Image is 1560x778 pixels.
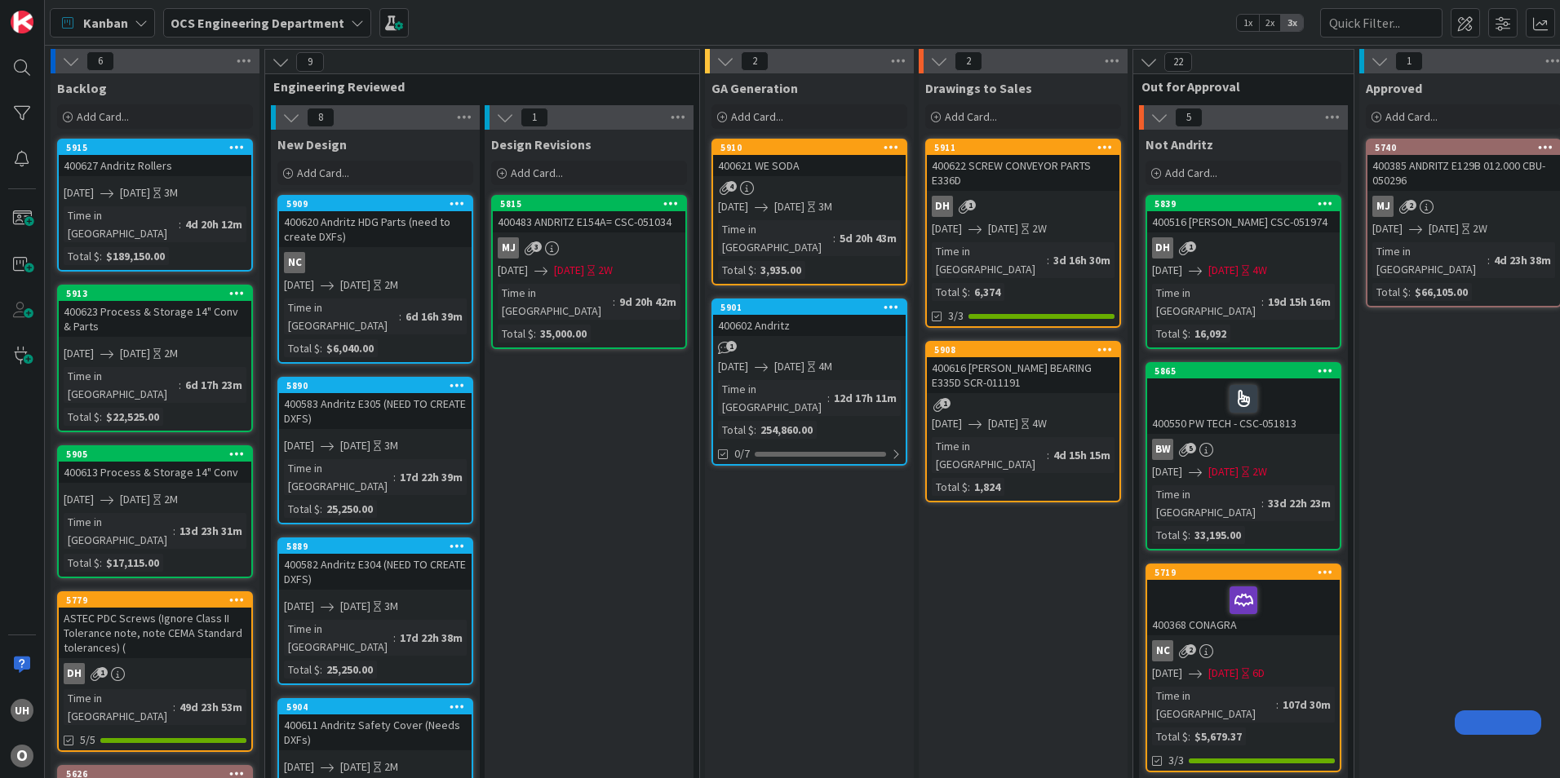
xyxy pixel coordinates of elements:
div: 9d 20h 42m [615,293,680,311]
span: : [1261,494,1264,512]
div: $66,105.00 [1411,283,1472,301]
span: : [1261,293,1264,311]
span: Drawings to Sales [925,80,1032,96]
span: 8 [307,108,335,127]
div: NC [279,252,472,273]
div: Total $ [1372,283,1408,301]
span: [DATE] [988,415,1018,432]
a: 5901400602 Andritz[DATE][DATE]4MTime in [GEOGRAPHIC_DATA]:12d 17h 11mTotal $:254,860.000/7 [711,298,907,466]
div: 5908 [927,343,1119,357]
div: 5915 [66,142,251,153]
div: Total $ [932,283,968,301]
div: Total $ [1152,526,1188,544]
div: 5889400582 Andritz E304 (NEED TO CREATE DXFS) [279,539,472,590]
div: DH [64,663,85,684]
span: [DATE] [774,358,804,375]
div: 12d 17h 11m [830,389,901,407]
span: : [173,522,175,540]
div: DH [1152,237,1173,259]
div: 5901400602 Andritz [713,300,906,336]
span: Add Card... [1385,109,1438,124]
div: 25,250.00 [322,661,377,679]
div: 5904400611 Andritz Safety Cover (Needs DXFs) [279,700,472,750]
span: 2 [1406,200,1416,210]
div: 5779 [59,593,251,608]
span: 1 [97,667,108,678]
div: 4d 15h 15m [1049,446,1115,464]
div: 2M [164,345,178,362]
div: 5779ASTEC PDC Screws (Ignore Class II Tolerance note, note CEMA Standard tolerances) ( [59,593,251,658]
div: 400627 Andritz Rollers [59,155,251,176]
div: 5889 [279,539,472,554]
div: $6,040.00 [322,339,378,357]
span: [DATE] [64,491,94,508]
a: 5889400582 Andritz E304 (NEED TO CREATE DXFS)[DATE][DATE]3MTime in [GEOGRAPHIC_DATA]:17d 22h 38mT... [277,537,473,685]
span: 3 [531,241,542,252]
div: 16,092 [1190,325,1230,343]
span: [DATE] [498,262,528,279]
div: 5911 [927,140,1119,155]
div: 49d 23h 53m [175,698,246,716]
div: 5905 [66,449,251,460]
div: 5915400627 Andritz Rollers [59,140,251,176]
div: Time in [GEOGRAPHIC_DATA] [284,298,399,334]
div: O [11,745,33,767]
div: 5719400368 CONAGRA [1147,565,1340,635]
div: MJ [1372,196,1394,217]
div: 5865 [1154,365,1340,377]
a: 5719400368 CONAGRANC[DATE][DATE]6DTime in [GEOGRAPHIC_DATA]:107d 30mTotal $:$5,679.373/3 [1146,564,1341,772]
div: 400602 Andritz [713,315,906,336]
a: 5913400623 Process & Storage 14" Conv & Parts[DATE][DATE]2MTime in [GEOGRAPHIC_DATA]:6d 17h 23mTo... [57,285,253,432]
span: : [179,376,181,394]
div: 5865400550 PW TECH - CSC-051813 [1147,364,1340,434]
div: 5815 [493,197,685,211]
span: 1x [1237,15,1259,31]
div: Total $ [1152,727,1188,745]
span: Add Card... [731,109,783,124]
div: Total $ [718,261,754,279]
div: Total $ [284,339,320,357]
span: [DATE] [340,276,370,294]
div: 19d 15h 16m [1264,293,1335,311]
span: : [754,421,756,439]
a: 5909400620 Andritz HDG Parts (need to create DXFs)NC[DATE][DATE]2MTime in [GEOGRAPHIC_DATA]:6d 16... [277,195,473,364]
span: 1 [965,200,976,210]
span: Add Card... [1165,166,1217,180]
div: BW [1147,439,1340,460]
span: [DATE] [284,758,314,776]
div: Time in [GEOGRAPHIC_DATA] [284,459,393,495]
div: 5740 [1375,142,1560,153]
div: 6d 17h 23m [181,376,246,394]
span: : [393,629,396,647]
div: 5908 [934,344,1119,356]
div: 5910400621 WE SODA [713,140,906,176]
span: : [1408,283,1411,301]
span: : [100,554,102,572]
div: 2M [164,491,178,508]
div: Time in [GEOGRAPHIC_DATA] [932,242,1047,278]
span: : [179,215,181,233]
span: [DATE] [774,198,804,215]
div: 25,250.00 [322,500,377,518]
a: 5910400621 WE SODA[DATE][DATE]3MTime in [GEOGRAPHIC_DATA]:5d 20h 43mTotal $:3,935.00 [711,139,907,285]
span: [DATE] [64,345,94,362]
span: [DATE] [340,758,370,776]
span: : [534,325,536,343]
span: 22 [1164,52,1192,72]
span: New Design [277,136,347,153]
div: Time in [GEOGRAPHIC_DATA] [932,437,1047,473]
span: [DATE] [120,184,150,201]
b: OCS Engineering Department [171,15,344,31]
span: [DATE] [1208,665,1239,682]
div: Time in [GEOGRAPHIC_DATA] [1152,687,1276,723]
span: 1 [726,341,737,351]
span: : [1276,696,1279,714]
span: : [1047,446,1049,464]
span: [DATE] [718,358,748,375]
span: [DATE] [1372,220,1403,237]
span: : [320,661,322,679]
div: MJ [498,237,519,259]
div: Total $ [64,554,100,572]
span: 6 [86,51,114,71]
div: 400583 Andritz E305 (NEED TO CREATE DXFS) [279,393,472,429]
